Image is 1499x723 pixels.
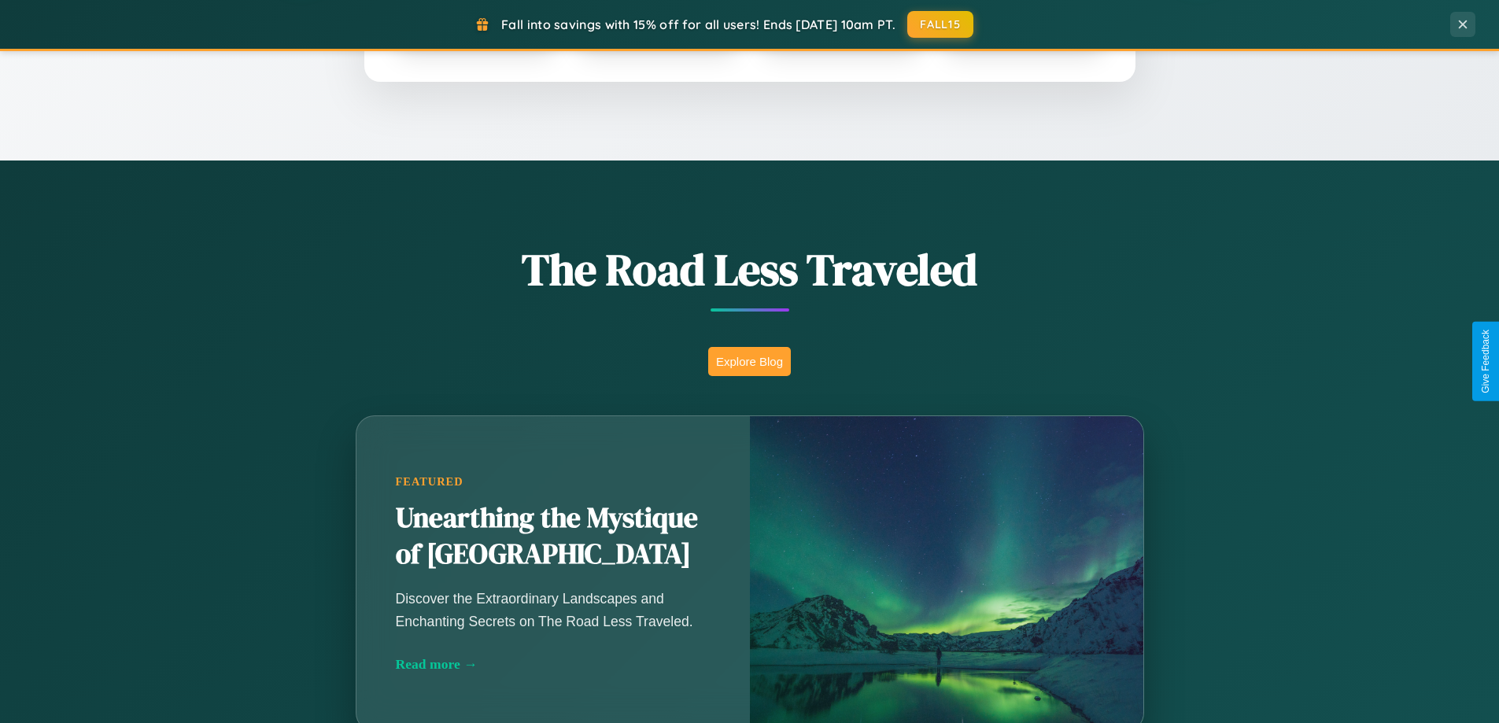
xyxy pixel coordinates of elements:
p: Discover the Extraordinary Landscapes and Enchanting Secrets on The Road Less Traveled. [396,588,711,632]
h2: Unearthing the Mystique of [GEOGRAPHIC_DATA] [396,500,711,573]
button: Explore Blog [708,347,791,376]
button: FALL15 [907,11,973,38]
div: Featured [396,475,711,489]
h1: The Road Less Traveled [278,239,1222,300]
div: Read more → [396,656,711,673]
span: Fall into savings with 15% off for all users! Ends [DATE] 10am PT. [501,17,895,32]
div: Give Feedback [1480,330,1491,393]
